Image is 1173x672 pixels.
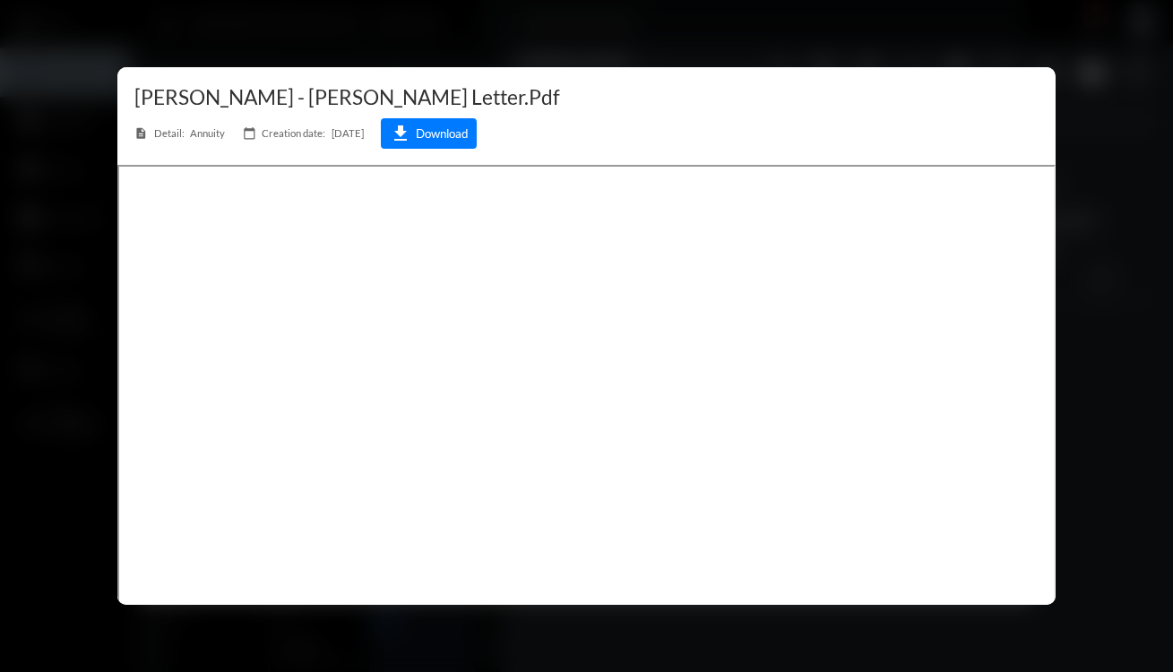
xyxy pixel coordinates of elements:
i: download [390,123,411,144]
i: description [134,126,148,140]
i: calendar_today [243,126,256,140]
span: Detail: [154,127,185,139]
button: downloadDownload [381,118,477,149]
span: [PERSON_NAME] - [PERSON_NAME] Letter.pdf [134,85,560,109]
span: Annuity [134,118,225,149]
span: [DATE] [243,118,364,149]
span: Creation date: [262,127,325,139]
